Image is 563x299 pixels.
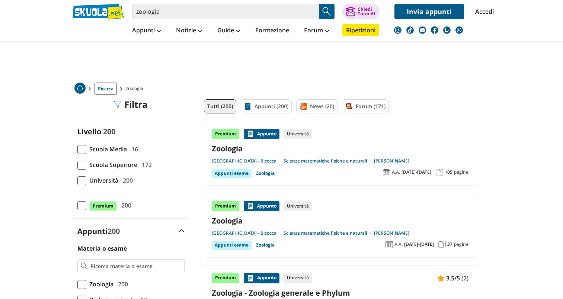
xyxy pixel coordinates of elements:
input: Ricerca materia o esame [90,263,181,270]
img: Appunti contenuto [247,202,254,210]
a: [GEOGRAPHIC_DATA] - Bicocca [212,158,284,164]
img: facebook [431,26,438,34]
img: instagram [394,26,402,34]
span: Scuola Media [86,144,127,154]
span: 200 [103,126,115,136]
span: Scuola Superiore [86,160,137,170]
a: Zoologia - Zoologia generale e Phylum [212,288,468,298]
a: Appunti (200) [241,99,292,113]
div: Appunto [244,201,279,211]
div: Appunti esame [212,169,252,178]
img: Appunti contenuto [247,130,254,138]
a: Notizie [174,24,204,38]
div: Premium [212,129,239,139]
span: 37 [447,241,452,247]
input: Cerca appunti, riassunti o versioni [132,4,319,19]
div: Appunto [244,129,279,139]
span: Premium [89,201,117,211]
div: Chiedi Tutor AI [358,7,375,16]
img: Appunti contenuto [247,274,254,282]
img: Forum filtro contenuto [345,103,353,110]
a: [PERSON_NAME] [374,158,409,164]
img: Appunti contenuto [437,274,445,282]
span: Zoologia [86,279,113,289]
a: Accedi [475,4,491,19]
a: Guide [215,24,242,38]
a: Formazione [253,24,291,38]
span: A.A. [392,169,400,175]
a: Zoologia [212,216,468,226]
img: News filtro contenuto [300,103,307,110]
span: pagine [454,241,468,247]
a: Scienze matematiche fisiche e naturali [284,230,374,236]
a: Zoologia [256,169,275,178]
span: 16 [128,144,138,154]
a: Zoologia [212,144,468,154]
span: [DATE]-[DATE] [404,241,434,247]
img: tiktok [406,26,414,34]
span: Università [86,176,118,185]
a: Invia appunti [394,4,464,19]
span: 200 [108,226,120,236]
a: Scienze matematiche fisiche e naturali [284,158,374,164]
img: Pagine [438,241,446,248]
img: twitch [443,26,451,34]
span: 3.5/5 [446,273,460,283]
img: Pagine [436,169,443,176]
img: WhatsApp [455,26,463,34]
span: 172 [139,160,152,170]
img: youtube [419,26,426,34]
div: Università [284,201,312,211]
label: Livello [77,126,101,136]
a: Home [74,83,86,95]
a: News (20) [296,99,338,113]
img: Anno accademico [383,169,390,176]
img: Home [74,83,86,94]
div: Università [284,273,312,283]
img: Ricerca materia o esame [81,263,88,270]
a: Forum (171) [342,99,389,113]
label: Appunti [77,226,120,236]
span: [DATE]-[DATE] [402,169,431,175]
img: Cerca appunti, riassunti o versioni [321,6,332,17]
a: Tutti (200) [204,99,236,113]
div: Università [284,129,312,139]
a: Ripetizioni [342,24,379,36]
a: [PERSON_NAME] [374,230,409,236]
label: Materia o esame [77,244,127,253]
a: [GEOGRAPHIC_DATA] - Bicocca [212,230,284,236]
span: 105 [445,169,452,175]
img: Anno accademico [386,241,393,248]
span: zoologia [126,83,146,95]
span: 200 [118,200,131,210]
a: Forum [302,24,331,38]
div: Filtra [114,99,148,110]
div: Premium [212,273,239,283]
span: (2) [461,273,468,283]
span: pagine [454,169,468,175]
a: Appunti [130,24,163,38]
div: Premium [212,201,239,211]
span: A.A. [394,241,403,247]
span: 200 [120,176,133,185]
div: Appunto [244,273,279,283]
img: Apri e chiudi sezione [179,229,185,232]
button: ChiediTutor AI [342,4,380,19]
a: Zoologia [256,241,275,250]
img: Filtra filtri mobile [114,101,121,108]
a: Ricerca [95,83,117,95]
div: Appunti esame [212,241,252,250]
span: 200 [115,279,128,289]
img: Appunti filtro contenuto [244,103,252,110]
button: Search Button [319,4,335,19]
